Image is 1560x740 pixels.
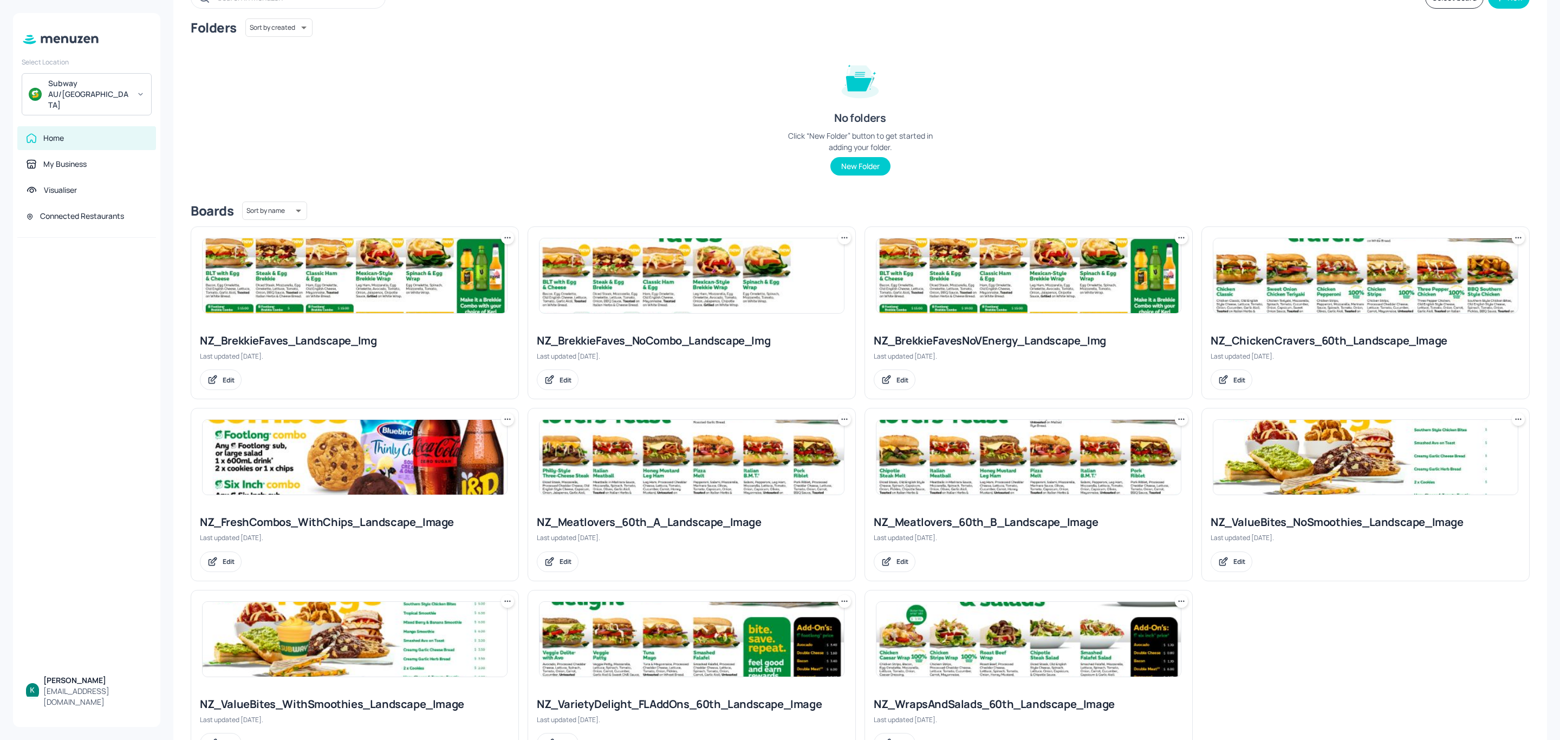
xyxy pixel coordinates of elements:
img: folder-empty [833,52,887,106]
div: Last updated [DATE]. [874,715,1184,724]
div: Boards [191,202,233,219]
button: New Folder [830,157,890,176]
div: NZ_WrapsAndSalads_60th_Landscape_Image [874,697,1184,712]
div: Folders [191,19,237,36]
div: NZ_ChickenCravers_60th_Landscape_Image [1211,333,1520,348]
div: Click “New Folder” button to get started in adding your folder. [779,130,941,153]
img: 2025-08-13-1755049905093no0zuk9t76.jpeg [539,602,844,677]
div: Edit [1233,557,1245,566]
div: Edit [1233,375,1245,385]
img: 2025-08-13-1755049882930e8j75n9dvvr.jpeg [1213,238,1518,313]
div: NZ_VarietyDelight_FLAddOns_60th_Landscape_Image [537,697,847,712]
div: Last updated [DATE]. [537,715,847,724]
img: 2025-08-13-17550499014448glz31hcanu.jpeg [876,420,1181,495]
div: Last updated [DATE]. [1211,352,1520,361]
div: Edit [223,375,235,385]
div: Subway AU/[GEOGRAPHIC_DATA] [48,78,130,111]
div: [EMAIL_ADDRESS][DOMAIN_NAME] [43,686,147,707]
div: Last updated [DATE]. [200,533,510,542]
div: Last updated [DATE]. [537,352,847,361]
div: Select Location [22,57,152,67]
div: NZ_BrekkieFaves_NoCombo_Landscape_Img [537,333,847,348]
img: 2025-08-08-1754617597944j8a8g1o4n7.jpeg [1213,420,1518,495]
div: NZ_Meatlovers_60th_A_Landscape_Image [537,515,847,530]
div: Edit [560,375,571,385]
img: avatar [29,88,42,101]
div: Connected Restaurants [40,211,124,222]
img: 2025-07-15-1752546609016rv5o7xcvjpf.jpeg [203,238,507,313]
div: NZ_ValueBites_WithSmoothies_Landscape_Image [200,697,510,712]
div: Visualiser [44,185,77,196]
div: Last updated [DATE]. [200,715,510,724]
div: Last updated [DATE]. [874,533,1184,542]
div: Edit [223,557,235,566]
div: NZ_FreshCombos_WithChips_Landscape_Image [200,515,510,530]
img: 2025-08-13-1755049910208nw4w5059w07.jpeg [876,602,1181,677]
img: 2025-08-12-1754973794101kf3hqxbipc.jpeg [539,238,844,313]
div: Edit [896,375,908,385]
img: 2025-08-13-1755049896982szpoqpk6kc.jpeg [539,420,844,495]
div: Edit [560,557,571,566]
div: Last updated [DATE]. [200,352,510,361]
div: Sort by name [242,200,307,222]
div: [PERSON_NAME] [43,675,147,686]
div: Last updated [DATE]. [537,533,847,542]
div: No folders [834,111,886,126]
div: Home [43,133,64,144]
div: NZ_Meatlovers_60th_B_Landscape_Image [874,515,1184,530]
img: 2025-08-13-1755049914015b70gezoaecj.jpeg [203,420,507,495]
img: 2025-08-13-1755052899288gc4u2tctqln.jpeg [203,602,507,677]
img: ACg8ocKBIlbXoTTzaZ8RZ_0B6YnoiWvEjOPx6MQW7xFGuDwnGH3hbQ=s96-c [26,683,39,696]
div: Edit [896,557,908,566]
div: Last updated [DATE]. [1211,533,1520,542]
div: Last updated [DATE]. [874,352,1184,361]
div: NZ_BrekkieFavesNoVEnergy_Landscape_Img [874,333,1184,348]
div: NZ_BrekkieFaves_Landscape_Img [200,333,510,348]
div: My Business [43,159,87,170]
img: 2025-07-15-17525532717676nzzp3p9wmg.jpeg [876,238,1181,313]
div: Sort by created [245,17,313,38]
div: NZ_ValueBites_NoSmoothies_Landscape_Image [1211,515,1520,530]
